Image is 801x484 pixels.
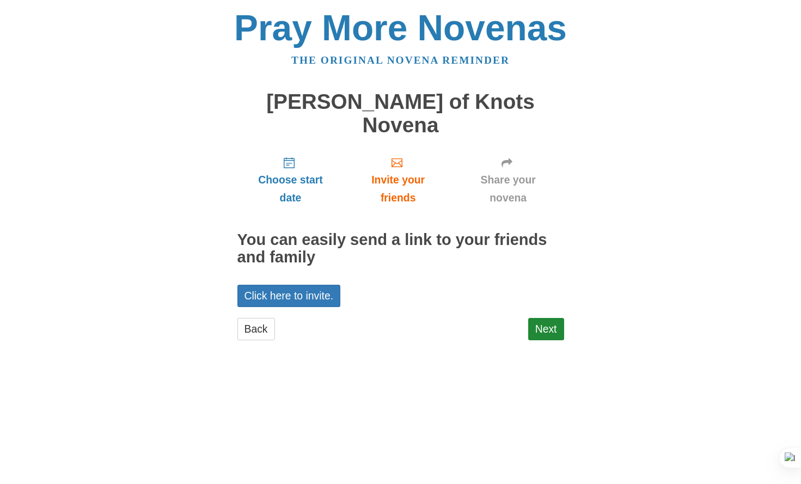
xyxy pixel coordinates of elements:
[291,54,510,66] a: The original novena reminder
[237,285,341,307] a: Click here to invite.
[248,171,333,207] span: Choose start date
[237,231,564,266] h2: You can easily send a link to your friends and family
[237,148,344,212] a: Choose start date
[237,90,564,137] h1: [PERSON_NAME] of Knots Novena
[463,171,553,207] span: Share your novena
[453,148,564,212] a: Share your novena
[237,318,275,340] a: Back
[344,148,452,212] a: Invite your friends
[528,318,564,340] a: Next
[234,8,567,48] a: Pray More Novenas
[354,171,441,207] span: Invite your friends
